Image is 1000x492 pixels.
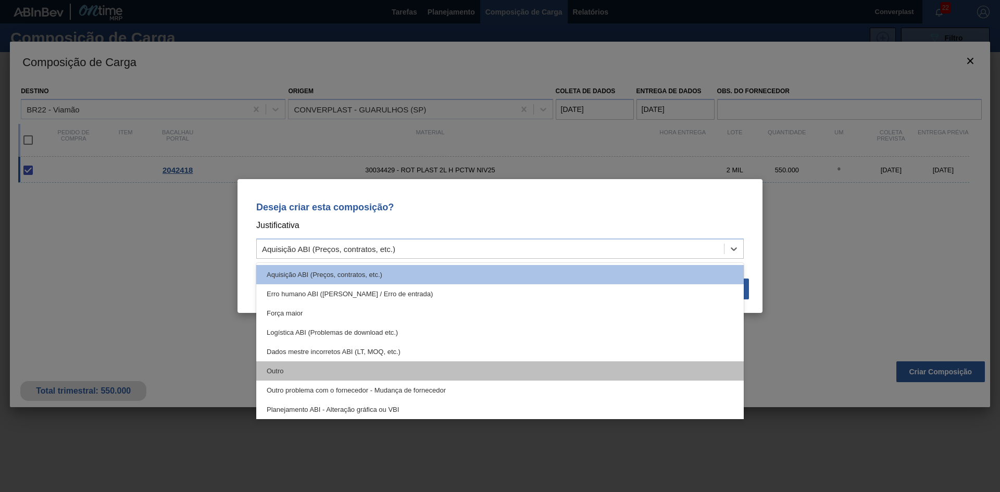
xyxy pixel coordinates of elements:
font: Logística ABI (Problemas de download etc.) [267,329,398,336]
font: Aquisição ABI (Preços, contratos, etc.) [262,245,395,254]
font: Justificativa [256,221,299,230]
font: Planejamento ABI - Alteração gráfica ou VBI [267,406,399,413]
font: Outro problema com o fornecedor - Mudança de fornecedor [267,386,446,394]
font: Força maior [267,309,303,317]
font: Dados mestre incorretos ABI (LT, MOQ, etc.) [267,348,401,356]
font: Erro humano ABI ([PERSON_NAME] / Erro de entrada) [267,290,433,298]
font: Aquisição ABI (Preços, contratos, etc.) [267,271,382,279]
font: Deseja criar esta composição? [256,202,394,212]
font: Outro [267,367,284,375]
